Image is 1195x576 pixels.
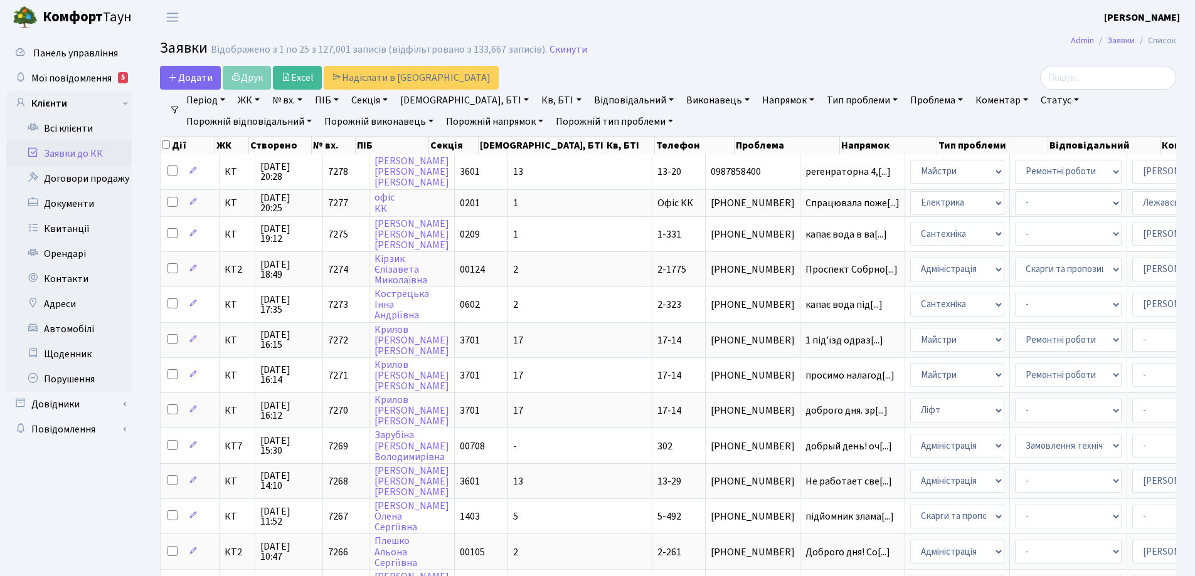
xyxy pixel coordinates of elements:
[805,404,888,417] span: доброго дня. зр[...]
[33,46,118,60] span: Панель управління
[460,333,480,347] span: 3701
[157,7,188,28] button: Переключити навігацію
[225,370,250,380] span: КТ
[168,71,213,85] span: Додати
[460,474,480,488] span: 3601
[13,5,38,30] img: logo.png
[905,90,968,111] a: Проблема
[249,137,312,154] th: Створено
[460,165,480,179] span: 3601
[260,224,317,244] span: [DATE] 19:12
[460,404,480,417] span: 3701
[805,165,891,179] span: регенраторна 4,[...]
[6,241,132,266] a: Орендарі
[805,196,900,210] span: Спрацювала поже[...]
[328,369,348,382] span: 7271
[118,72,128,83] div: 5
[374,499,449,534] a: [PERSON_NAME]ОленаСергіївна
[328,228,348,241] span: 7275
[1040,66,1176,90] input: Пошук...
[1107,34,1135,47] a: Заявки
[460,298,480,312] span: 0602
[513,196,518,210] span: 1
[181,90,230,111] a: Період
[711,167,795,177] span: 0987858400
[260,436,317,456] span: [DATE] 15:30
[225,264,250,275] span: КТ2
[513,369,523,382] span: 17
[374,393,449,428] a: Крилов[PERSON_NAME][PERSON_NAME]
[6,317,132,342] a: Автомобілі
[513,263,518,276] span: 2
[657,196,693,210] span: Офіс КК
[805,474,892,488] span: Не работает све[...]
[805,545,890,559] span: Доброго дня! Со[...]
[260,506,317,526] span: [DATE] 11:52
[260,162,317,182] span: [DATE] 20:28
[822,90,903,111] a: Тип проблеми
[657,545,681,559] span: 2-261
[657,474,681,488] span: 13-29
[1071,34,1094,47] a: Admin
[805,510,894,523] span: підйомник злама[...]
[374,287,429,322] a: КострецькаІннаАндріївна
[160,37,208,59] span: Заявки
[6,116,132,141] a: Всі клієнти
[260,193,317,213] span: [DATE] 20:25
[6,41,132,66] a: Панель управління
[374,535,417,570] a: ПлешкоАльонаСергіївна
[657,510,681,523] span: 5-492
[681,90,755,111] a: Виконавець
[160,66,221,90] a: Додати
[937,137,1048,154] th: Тип проблеми
[513,228,518,241] span: 1
[1036,90,1084,111] a: Статус
[374,191,395,216] a: офісКК
[374,154,449,189] a: [PERSON_NAME][PERSON_NAME][PERSON_NAME]
[711,335,795,345] span: [PHONE_NUMBER]
[312,137,355,154] th: № вх.
[6,367,132,392] a: Порушення
[225,547,250,557] span: КТ2
[328,333,348,347] span: 7272
[43,7,132,28] span: Таун
[657,228,681,241] span: 1-331
[655,137,735,154] th: Телефон
[328,263,348,276] span: 7274
[328,510,348,523] span: 7267
[260,542,317,562] span: [DATE] 10:47
[551,111,678,132] a: Порожній тип проблеми
[225,335,250,345] span: КТ
[6,342,132,367] a: Щоденник
[6,166,132,191] a: Договори продажу
[233,90,265,111] a: ЖК
[310,90,344,111] a: ПІБ
[657,333,681,347] span: 17-14
[735,137,840,154] th: Проблема
[225,198,250,208] span: КТ
[1048,137,1161,154] th: Відповідальний
[328,474,348,488] span: 7268
[460,263,485,276] span: 00124
[328,196,348,210] span: 7277
[161,137,215,154] th: Дії
[711,264,795,275] span: [PHONE_NUMBER]
[374,217,449,252] a: [PERSON_NAME][PERSON_NAME][PERSON_NAME]
[6,141,132,166] a: Заявки до КК
[6,392,132,417] a: Довідники
[225,300,250,310] span: КТ
[460,439,485,453] span: 00708
[181,111,317,132] a: Порожній відповідальний
[657,165,681,179] span: 13-20
[1052,28,1195,54] nav: breadcrumb
[711,370,795,380] span: [PHONE_NUMBER]
[6,417,132,442] a: Повідомлення
[225,229,250,239] span: КТ
[460,196,480,210] span: 0201
[260,330,317,350] span: [DATE] 16:15
[757,90,819,111] a: Напрямок
[460,510,480,523] span: 1403
[460,545,485,559] span: 00105
[513,298,518,312] span: 2
[805,439,892,453] span: добрый день! оч[...]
